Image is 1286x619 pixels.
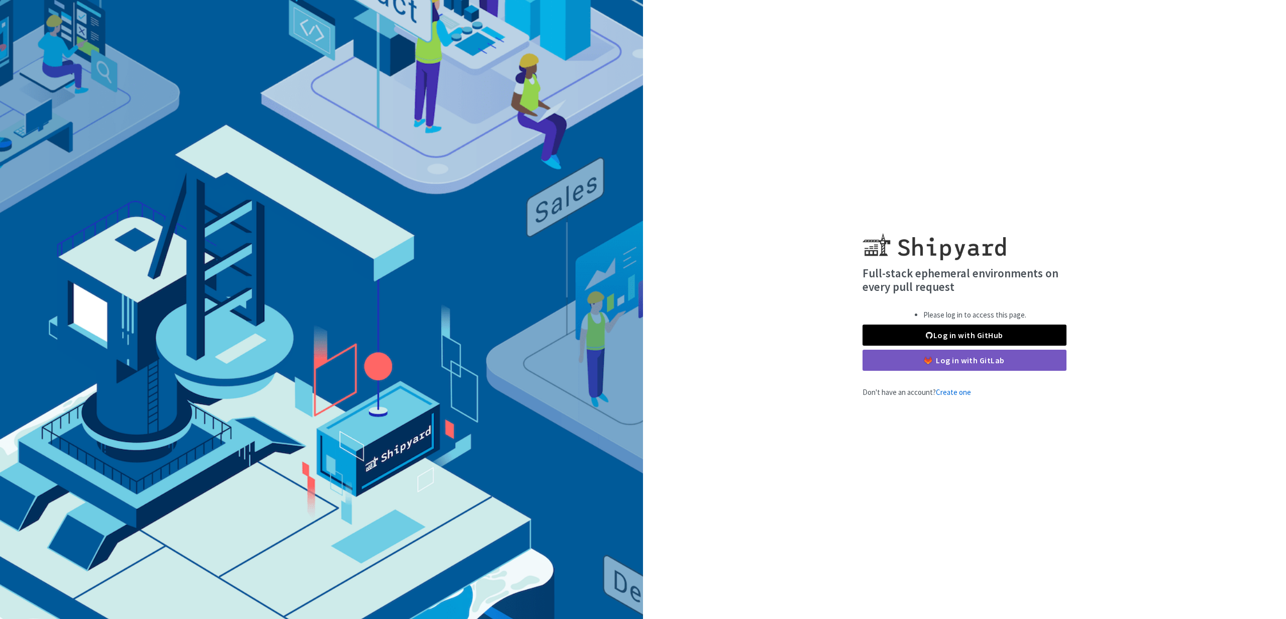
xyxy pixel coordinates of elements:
[924,357,932,364] img: gitlab-color.svg
[863,350,1066,371] a: Log in with GitLab
[863,266,1066,294] h4: Full-stack ephemeral environments on every pull request
[923,309,1026,321] li: Please log in to access this page.
[863,387,971,397] span: Don't have an account?
[936,387,971,397] a: Create one
[863,325,1066,346] a: Log in with GitHub
[863,221,1006,260] img: Shipyard logo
